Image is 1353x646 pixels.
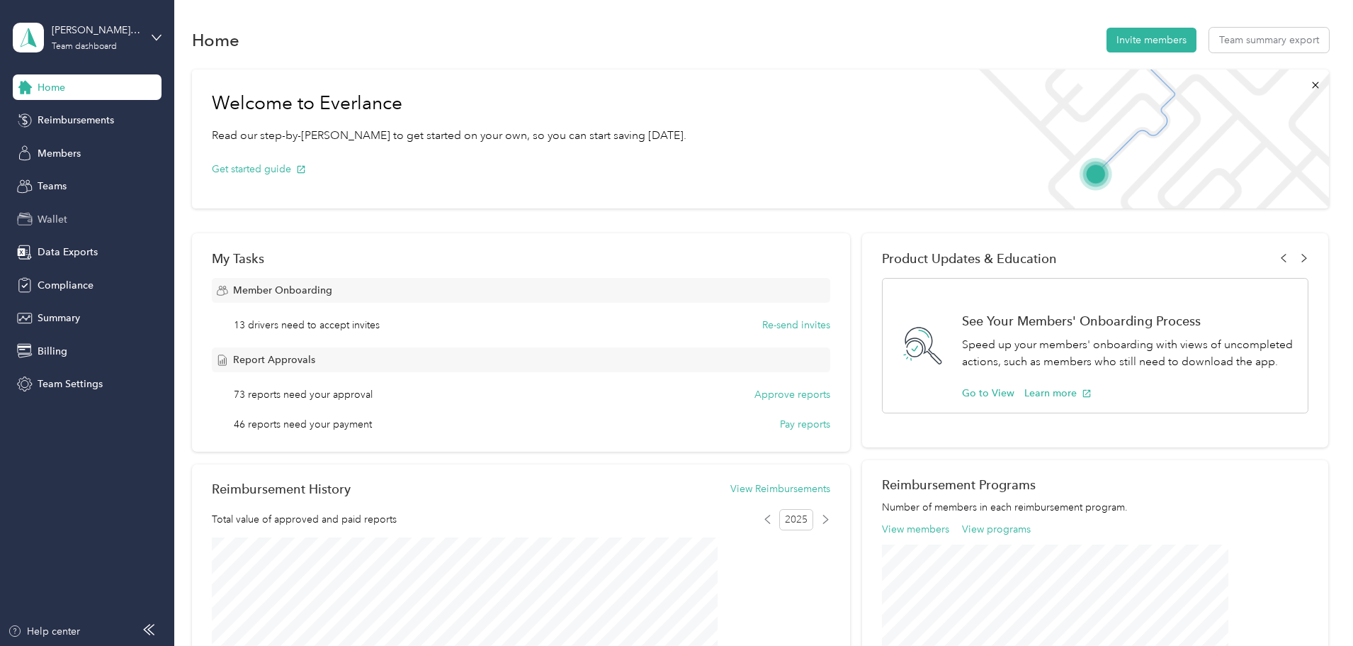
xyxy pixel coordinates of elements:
[779,509,813,530] span: 2025
[234,417,372,432] span: 46 reports need your payment
[962,313,1293,328] h1: See Your Members' Onboarding Process
[762,318,830,333] button: Re-send invites
[52,23,140,38] div: [PERSON_NAME] Distributors
[234,387,373,402] span: 73 reports need your approval
[38,311,80,325] span: Summary
[962,336,1293,371] p: Speed up your members' onboarding with views of uncompleted actions, such as members who still ne...
[38,278,94,293] span: Compliance
[234,318,380,333] span: 13 drivers need to accept invites
[212,251,830,266] div: My Tasks
[38,344,67,359] span: Billing
[212,481,351,496] h2: Reimbursement History
[38,377,103,391] span: Team Settings
[233,283,332,298] span: Member Onboarding
[882,251,1057,266] span: Product Updates & Education
[38,212,67,227] span: Wallet
[1274,567,1353,646] iframe: Everlance-gr Chat Button Frame
[8,624,80,639] button: Help center
[882,477,1308,492] h2: Reimbursement Programs
[52,43,117,51] div: Team dashboard
[38,80,65,95] span: Home
[780,417,830,432] button: Pay reports
[882,500,1308,515] p: Number of members in each reimbursement program.
[212,92,686,115] h1: Welcome to Everlance
[233,352,315,367] span: Report Approvals
[1106,28,1196,52] button: Invite members
[962,386,1014,401] button: Go to View
[1024,386,1092,401] button: Learn more
[38,113,114,128] span: Reimbursements
[1209,28,1329,52] button: Team summary export
[212,162,306,177] button: Get started guide
[192,33,239,48] h1: Home
[882,522,949,537] button: View members
[38,179,67,194] span: Teams
[730,481,830,496] button: View Reimbursements
[212,127,686,145] p: Read our step-by-[PERSON_NAME] to get started on your own, so you can start saving [DATE].
[965,69,1328,208] img: Welcome to everlance
[962,522,1031,537] button: View programs
[38,146,81,161] span: Members
[38,245,98,260] span: Data Exports
[754,387,830,402] button: Approve reports
[212,512,397,527] span: Total value of approved and paid reports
